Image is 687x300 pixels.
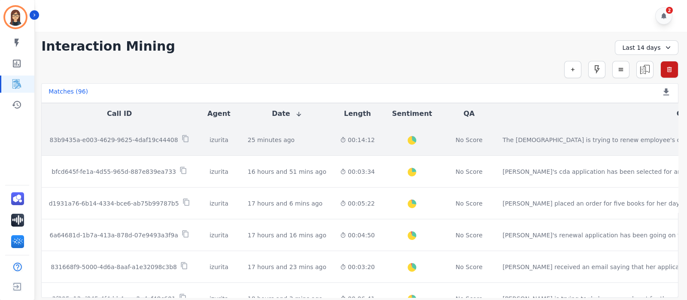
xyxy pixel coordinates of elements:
[207,109,231,119] button: Agent
[340,199,375,208] div: 00:05:22
[392,109,432,119] button: Sentiment
[5,7,26,27] img: Bordered avatar
[51,263,177,271] p: 831668f9-5000-4d6a-8aaf-a1e32098c3b8
[666,7,673,14] div: 2
[50,136,178,144] p: 83b9435a-e003-4629-9625-4daf19c44408
[272,109,302,119] button: Date
[41,39,175,54] h1: Interaction Mining
[456,263,483,271] div: No Score
[456,167,483,176] div: No Score
[204,199,234,208] div: izurita
[456,231,483,239] div: No Score
[107,109,132,119] button: Call ID
[340,263,375,271] div: 00:03:20
[248,199,322,208] div: 17 hours and 6 mins ago
[204,136,234,144] div: izurita
[204,263,234,271] div: izurita
[344,109,371,119] button: Length
[615,40,678,55] div: Last 14 days
[463,109,474,119] button: QA
[248,167,326,176] div: 16 hours and 51 mins ago
[340,231,375,239] div: 00:04:50
[248,231,326,239] div: 17 hours and 16 mins ago
[340,167,375,176] div: 00:03:34
[49,87,88,99] div: Matches ( 96 )
[340,136,375,144] div: 00:14:12
[248,136,295,144] div: 25 minutes ago
[456,136,483,144] div: No Score
[248,263,326,271] div: 17 hours and 23 mins ago
[456,199,483,208] div: No Score
[204,167,234,176] div: izurita
[204,231,234,239] div: izurita
[49,199,179,208] p: d1931a76-6b14-4334-bce6-ab75b99787b5
[52,167,176,176] p: bfcd645f-fe1a-4d55-965d-887e839ea733
[49,231,178,239] p: 6a64681d-1b7a-413a-878d-07e9493a3f9a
